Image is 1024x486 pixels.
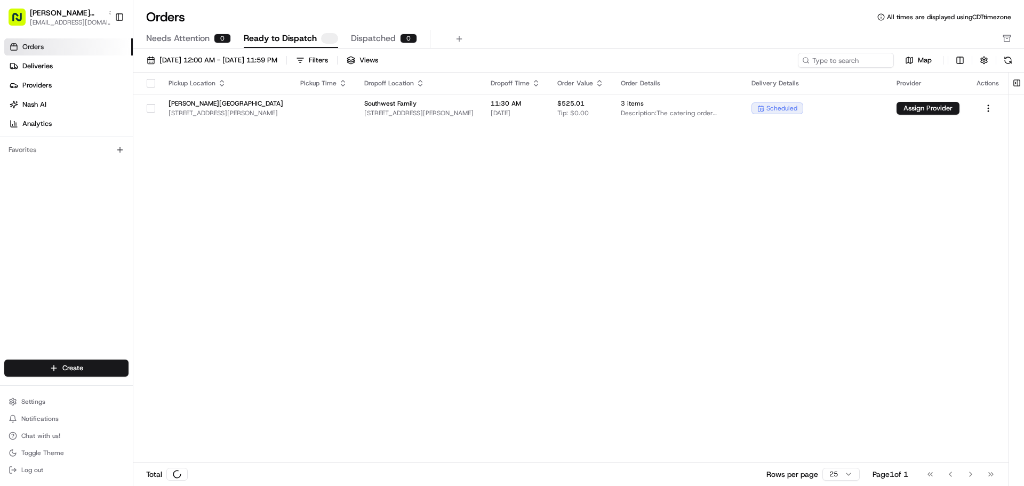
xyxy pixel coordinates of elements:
[4,445,129,460] button: Toggle Theme
[21,397,45,406] span: Settings
[30,7,103,18] button: [PERSON_NAME][GEOGRAPHIC_DATA]
[30,18,115,27] button: [EMAIL_ADDRESS][DOMAIN_NAME]
[4,411,129,426] button: Notifications
[887,13,1011,21] span: All times are displayed using CDT timezone
[169,99,283,108] span: [PERSON_NAME][GEOGRAPHIC_DATA]
[873,469,908,480] div: Page 1 of 1
[22,42,44,52] span: Orders
[557,99,585,108] span: $525.01
[400,34,417,43] div: 0
[364,79,474,87] div: Dropoff Location
[977,79,1000,87] div: Actions
[4,77,133,94] a: Providers
[300,79,347,87] div: Pickup Time
[22,61,53,71] span: Deliveries
[4,115,133,132] a: Analytics
[621,99,734,108] span: 3 items
[491,79,540,87] div: Dropoff Time
[21,415,59,423] span: Notifications
[621,79,734,87] div: Order Details
[4,38,133,55] a: Orders
[342,53,383,68] button: Views
[22,100,46,109] span: Nash AI
[62,363,83,373] span: Create
[22,119,52,129] span: Analytics
[4,463,129,477] button: Log out
[4,360,129,377] button: Create
[491,109,540,117] span: [DATE]
[169,79,283,87] div: Pickup Location
[766,469,818,480] p: Rows per page
[751,79,879,87] div: Delivery Details
[21,449,64,457] span: Toggle Theme
[557,109,589,117] span: Tip: $0.00
[146,9,185,26] h1: Orders
[766,104,797,113] span: scheduled
[4,428,129,443] button: Chat with us!
[244,32,317,45] span: Ready to Dispatch
[146,32,210,45] span: Needs Attention
[4,4,110,30] button: [PERSON_NAME][GEOGRAPHIC_DATA][EMAIL_ADDRESS][DOMAIN_NAME]
[898,54,939,67] button: Map
[142,53,282,68] button: [DATE] 12:00 AM - [DATE] 11:59 PM
[4,58,133,75] a: Deliveries
[351,32,396,45] span: Dispatched
[146,468,188,481] div: Total
[798,53,894,68] input: Type to search
[214,34,231,43] div: 0
[4,141,129,158] div: Favorites
[557,79,604,87] div: Order Value
[897,79,959,87] div: Provider
[918,55,932,65] span: Map
[897,102,959,115] button: Assign Provider
[621,109,734,117] span: Description: The catering order includes two Group Bowl Bars with Grilled Chicken and one Group B...
[4,96,133,113] a: Nash AI
[364,99,474,108] span: Southwest Family
[169,109,283,117] span: [STREET_ADDRESS][PERSON_NAME]
[291,53,333,68] button: Filters
[491,99,540,108] span: 11:30 AM
[21,432,60,440] span: Chat with us!
[4,394,129,409] button: Settings
[22,81,52,90] span: Providers
[21,466,43,474] span: Log out
[309,55,328,65] div: Filters
[359,55,378,65] span: Views
[159,55,277,65] span: [DATE] 12:00 AM - [DATE] 11:59 PM
[364,109,474,117] span: [STREET_ADDRESS][PERSON_NAME]
[1001,53,1015,68] button: Refresh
